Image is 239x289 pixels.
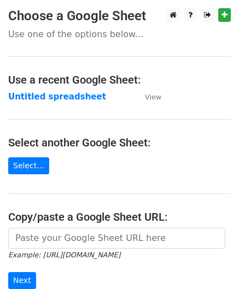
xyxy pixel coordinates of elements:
h4: Copy/paste a Google Sheet URL: [8,210,231,223]
h3: Choose a Google Sheet [8,8,231,24]
h4: Use a recent Google Sheet: [8,73,231,86]
small: Example: [URL][DOMAIN_NAME] [8,251,120,259]
input: Paste your Google Sheet URL here [8,228,225,249]
a: Select... [8,157,49,174]
small: View [145,93,161,101]
input: Next [8,272,36,289]
a: Untitled spreadsheet [8,92,106,102]
a: View [134,92,161,102]
h4: Select another Google Sheet: [8,136,231,149]
p: Use one of the options below... [8,28,231,40]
